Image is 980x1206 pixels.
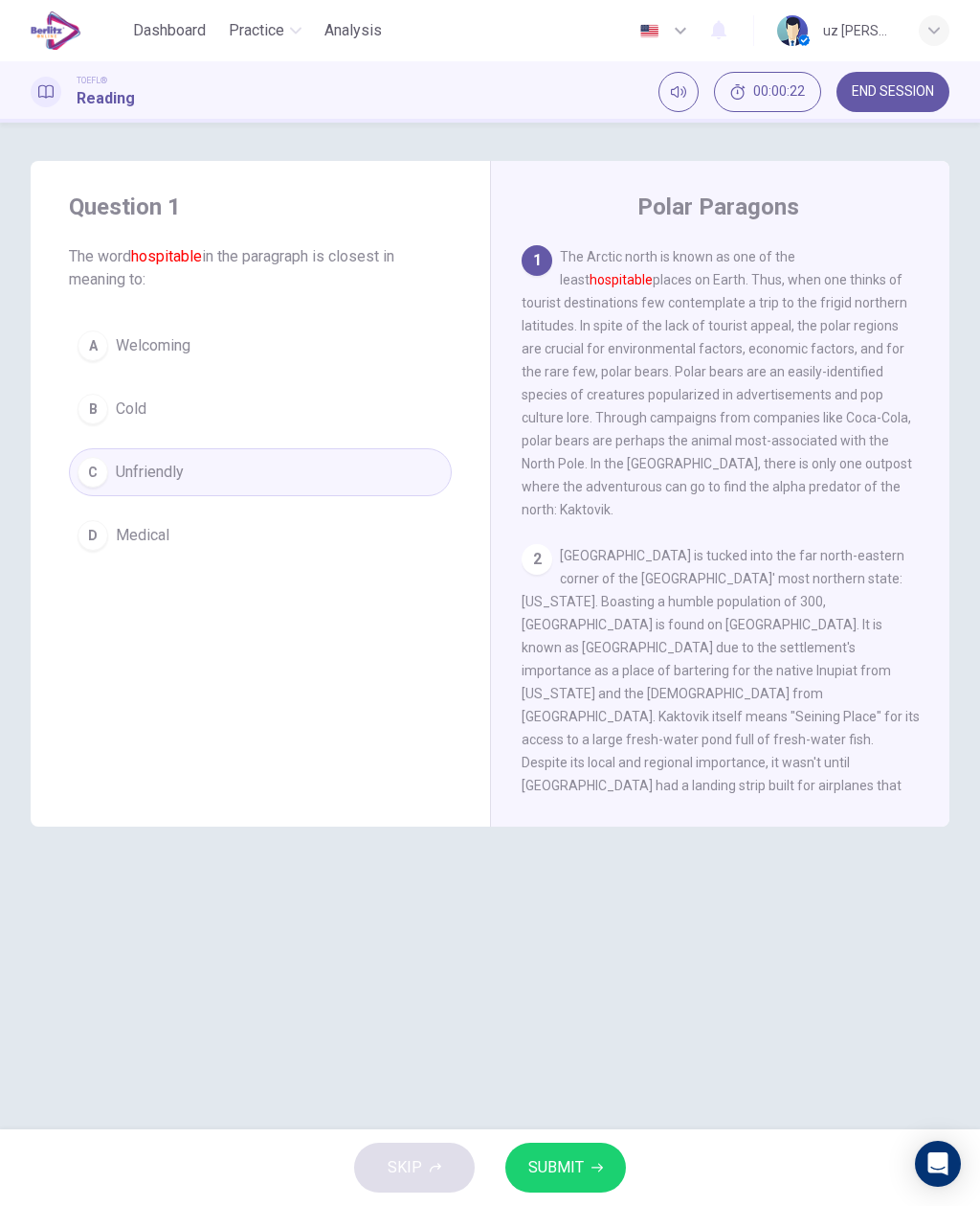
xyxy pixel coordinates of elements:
[753,84,805,100] span: 00:00:22
[505,1143,626,1193] button: SUBMIT
[133,19,206,42] span: Dashboard
[77,87,135,110] h1: Reading
[31,11,125,50] a: EduSynch logo
[777,15,808,46] img: Profile picture
[125,13,213,48] button: Dashboard
[590,272,653,287] font: hospitable
[522,544,552,575] div: 2
[324,19,382,42] span: Analysis
[522,245,552,276] div: 1
[131,247,202,265] font: hospitable
[852,84,934,100] span: END SESSION
[528,1154,584,1181] span: SUBMIT
[714,72,821,112] div: Hide
[78,394,108,424] div: B
[69,448,452,496] button: CUnfriendly
[522,548,920,1000] span: [GEOGRAPHIC_DATA] is tucked into the far north-eastern corner of the [GEOGRAPHIC_DATA]' most nort...
[78,457,108,488] div: C
[116,461,184,484] span: Unfriendly
[637,192,799,222] h4: Polar Paragons
[658,72,699,112] div: Mute
[78,330,108,361] div: A
[69,192,452,222] h4: Question 1
[77,74,107,87] span: TOEFL®
[31,11,81,50] img: EduSynch logo
[221,13,309,48] button: Practice
[116,398,146,421] span: Cold
[229,19,284,42] span: Practice
[317,13,390,48] button: Analysis
[116,334,190,357] span: Welcoming
[116,524,169,547] span: Medical
[69,385,452,433] button: BCold
[522,249,912,517] span: The Arctic north is known as one of the least places on Earth. Thus, when one thinks of tourist d...
[714,72,821,112] button: 00:00:22
[823,19,896,42] div: uz [PERSON_NAME]
[637,24,661,38] img: en
[69,245,452,291] span: The word in the paragraph is closest in meaning to:
[915,1141,961,1187] div: Open Intercom Messenger
[69,322,452,370] button: AWelcoming
[78,520,108,551] div: D
[69,512,452,559] button: DMedical
[836,72,949,112] button: END SESSION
